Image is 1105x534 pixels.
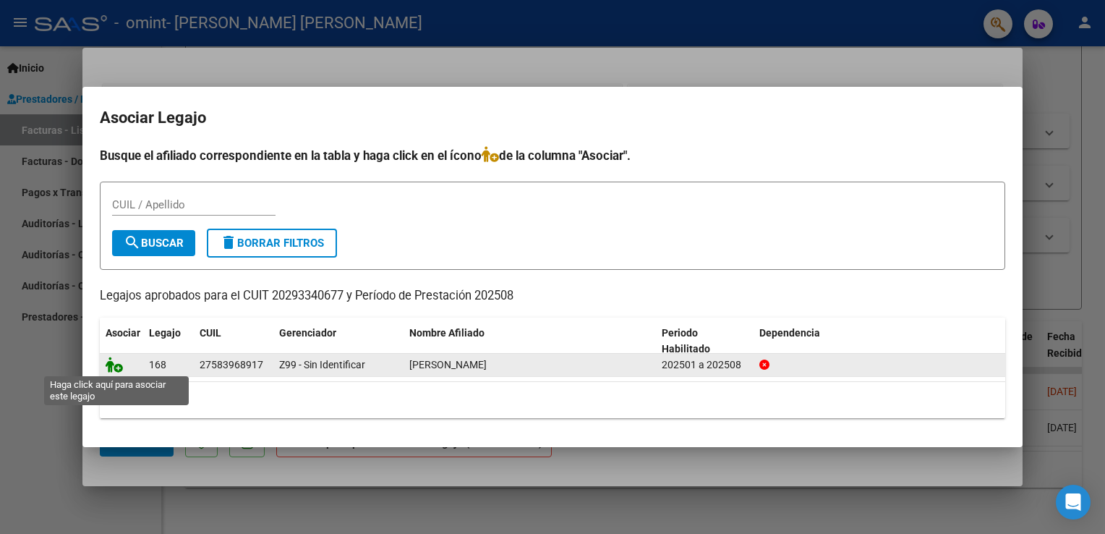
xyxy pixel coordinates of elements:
[106,327,140,339] span: Asociar
[200,357,263,373] div: 27583968917
[409,359,487,370] span: BARRIONUEVO SOLALIGUE MIA ISABELLA
[100,382,1005,418] div: 1 registros
[149,327,181,339] span: Legajo
[754,318,1006,365] datatable-header-cell: Dependencia
[409,327,485,339] span: Nombre Afiliado
[112,230,195,256] button: Buscar
[100,104,1005,132] h2: Asociar Legajo
[124,237,184,250] span: Buscar
[279,359,365,370] span: Z99 - Sin Identificar
[100,318,143,365] datatable-header-cell: Asociar
[662,357,748,373] div: 202501 a 202508
[273,318,404,365] datatable-header-cell: Gerenciador
[124,234,141,251] mat-icon: search
[656,318,754,365] datatable-header-cell: Periodo Habilitado
[207,229,337,258] button: Borrar Filtros
[279,327,336,339] span: Gerenciador
[100,146,1005,165] h4: Busque el afiliado correspondiente en la tabla y haga click en el ícono de la columna "Asociar".
[149,359,166,370] span: 168
[194,318,273,365] datatable-header-cell: CUIL
[662,327,710,355] span: Periodo Habilitado
[1056,485,1091,520] div: Open Intercom Messenger
[220,234,237,251] mat-icon: delete
[220,237,324,250] span: Borrar Filtros
[404,318,656,365] datatable-header-cell: Nombre Afiliado
[100,287,1005,305] p: Legajos aprobados para el CUIT 20293340677 y Período de Prestación 202508
[200,327,221,339] span: CUIL
[759,327,820,339] span: Dependencia
[143,318,194,365] datatable-header-cell: Legajo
